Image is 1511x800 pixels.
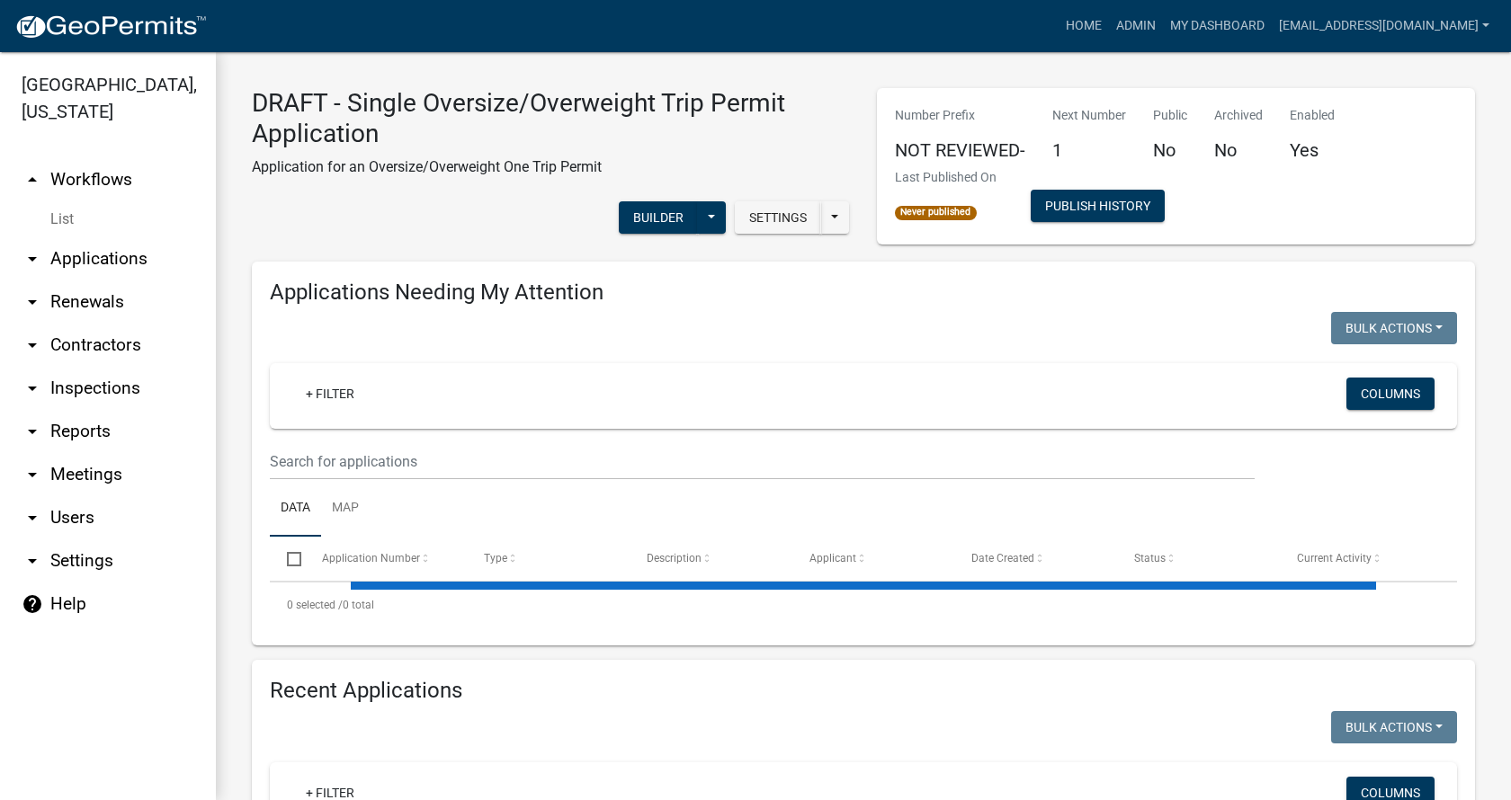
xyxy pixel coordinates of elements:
[1214,139,1263,161] h5: No
[270,582,1457,627] div: 0 total
[735,201,821,234] button: Settings
[252,88,850,148] h3: DRAFT - Single Oversize/Overweight Trip Permit Application
[322,552,420,564] span: Application Number
[22,507,43,529] i: arrow_drop_down
[287,599,343,611] span: 0 selected /
[1117,537,1280,580] datatable-header-cell: Status
[1272,9,1497,43] a: [EMAIL_ADDRESS][DOMAIN_NAME]
[895,139,1025,161] h5: NOT REVIEWED-
[1109,9,1163,43] a: Admin
[1031,200,1165,215] wm-modal-confirm: Workflow Publish History
[1031,190,1165,222] button: Publish History
[304,537,467,580] datatable-header-cell: Application Number
[1290,106,1335,125] p: Enabled
[22,593,43,615] i: help
[22,378,43,399] i: arrow_drop_down
[647,552,702,564] span: Description
[22,464,43,485] i: arrow_drop_down
[1331,312,1457,344] button: Bulk Actions
[895,206,977,220] span: Never published
[22,334,43,356] i: arrow_drop_down
[1290,139,1335,161] h5: Yes
[954,537,1117,580] datatable-header-cell: Date Created
[22,248,43,270] i: arrow_drop_down
[321,480,370,538] a: Map
[467,537,630,580] datatable-header-cell: Type
[1052,139,1126,161] h5: 1
[791,537,954,580] datatable-header-cell: Applicant
[1297,552,1372,564] span: Current Activity
[22,291,43,313] i: arrow_drop_down
[1331,711,1457,743] button: Bulk Actions
[1052,106,1126,125] p: Next Number
[1059,9,1109,43] a: Home
[22,550,43,572] i: arrow_drop_down
[270,480,321,538] a: Data
[22,169,43,191] i: arrow_drop_up
[809,552,856,564] span: Applicant
[971,552,1034,564] span: Date Created
[895,168,997,187] p: Last Published On
[1214,106,1263,125] p: Archived
[1163,9,1272,43] a: My Dashboard
[1153,139,1187,161] h5: No
[1346,378,1435,410] button: Columns
[1153,106,1187,125] p: Public
[895,106,1025,125] p: Number Prefix
[252,156,850,178] p: Application for an Oversize/Overweight One Trip Permit
[1279,537,1442,580] datatable-header-cell: Current Activity
[270,280,1457,306] h4: Applications Needing My Attention
[22,421,43,442] i: arrow_drop_down
[484,552,507,564] span: Type
[270,537,304,580] datatable-header-cell: Select
[619,201,698,234] button: Builder
[630,537,792,580] datatable-header-cell: Description
[270,443,1255,480] input: Search for applications
[291,378,369,410] a: + Filter
[270,678,1457,704] h4: Recent Applications
[1134,552,1166,564] span: Status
